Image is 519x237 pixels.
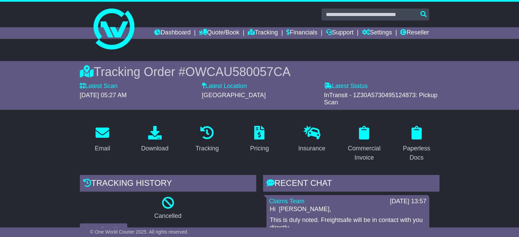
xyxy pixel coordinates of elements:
[90,229,189,235] span: © One World Courier 2025. All rights reserved.
[298,144,325,153] div: Insurance
[248,27,278,39] a: Tracking
[80,223,127,235] button: View Full Tracking
[246,123,273,155] a: Pricing
[326,27,354,39] a: Support
[324,92,438,106] span: InTransit - 1Z30A5730495124873: Pickup Scan
[286,27,317,39] a: Financials
[80,212,256,220] p: Cancelled
[362,27,392,39] a: Settings
[199,27,239,39] a: Quote/Book
[80,83,118,90] label: Latest Scan
[141,144,169,153] div: Download
[90,123,115,155] a: Email
[394,123,439,165] a: Paperless Docs
[95,144,110,153] div: Email
[269,198,305,205] a: Claims Team
[80,92,127,99] span: [DATE] 05:27 AM
[202,83,247,90] label: Latest Location
[270,217,426,231] p: This is duly noted. Freightsafe will be in contact with you directly.
[202,92,266,99] span: [GEOGRAPHIC_DATA]
[400,27,429,39] a: Reseller
[263,175,439,193] div: RECENT CHAT
[250,144,269,153] div: Pricing
[346,144,383,162] div: Commercial Invoice
[270,206,426,213] p: Hi [PERSON_NAME],
[191,123,223,155] a: Tracking
[137,123,173,155] a: Download
[196,144,219,153] div: Tracking
[398,144,435,162] div: Paperless Docs
[342,123,387,165] a: Commercial Invoice
[294,123,330,155] a: Insurance
[324,83,368,90] label: Latest Status
[80,175,256,193] div: Tracking history
[80,64,439,79] div: Tracking Order #
[185,65,290,79] span: OWCAU580057CA
[154,27,191,39] a: Dashboard
[390,198,427,205] div: [DATE] 13:57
